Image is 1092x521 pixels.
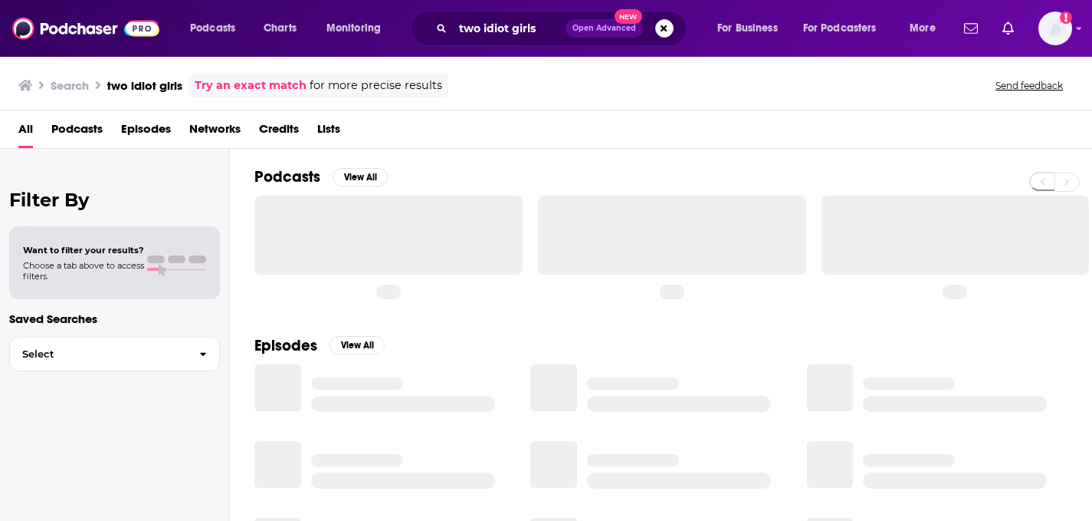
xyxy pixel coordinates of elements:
[899,16,955,41] button: open menu
[1060,12,1072,24] svg: Add a profile image
[254,167,388,186] a: PodcastsView All
[195,77,307,94] a: Try an exact match
[189,117,241,148] a: Networks
[23,245,144,256] span: Want to filter your results?
[453,16,566,41] input: Search podcasts, credits, & more...
[254,336,317,355] h2: Episodes
[179,16,255,41] button: open menu
[18,117,33,148] a: All
[121,117,171,148] a: Episodes
[9,312,220,326] p: Saved Searches
[190,18,235,39] span: Podcasts
[259,117,299,148] a: Credits
[12,14,159,43] img: Podchaser - Follow, Share and Rate Podcasts
[910,18,936,39] span: More
[1038,12,1072,45] span: Logged in as rhyleeawpr
[1038,12,1072,45] button: Show profile menu
[333,168,388,186] button: View All
[1038,12,1072,45] img: User Profile
[425,11,701,46] div: Search podcasts, credits, & more...
[707,16,797,41] button: open menu
[326,18,381,39] span: Monitoring
[51,117,103,148] a: Podcasts
[615,9,642,24] span: New
[254,336,385,355] a: EpisodesView All
[317,117,340,148] a: Lists
[996,15,1020,41] a: Show notifications dropdown
[254,167,320,186] h2: Podcasts
[330,336,385,354] button: View All
[264,18,297,39] span: Charts
[9,337,220,371] button: Select
[10,349,187,359] span: Select
[310,77,442,94] span: for more precise results
[107,78,182,93] h3: two idiot girls
[23,260,144,282] span: Choose a tab above to access filters.
[254,16,306,41] a: Charts
[51,78,89,93] h3: Search
[9,189,220,211] h2: Filter By
[803,18,877,39] span: For Podcasters
[793,16,899,41] button: open menu
[991,79,1067,92] button: Send feedback
[316,16,401,41] button: open menu
[958,15,984,41] a: Show notifications dropdown
[717,18,778,39] span: For Business
[566,19,643,38] button: Open AdvancedNew
[572,25,636,32] span: Open Advanced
